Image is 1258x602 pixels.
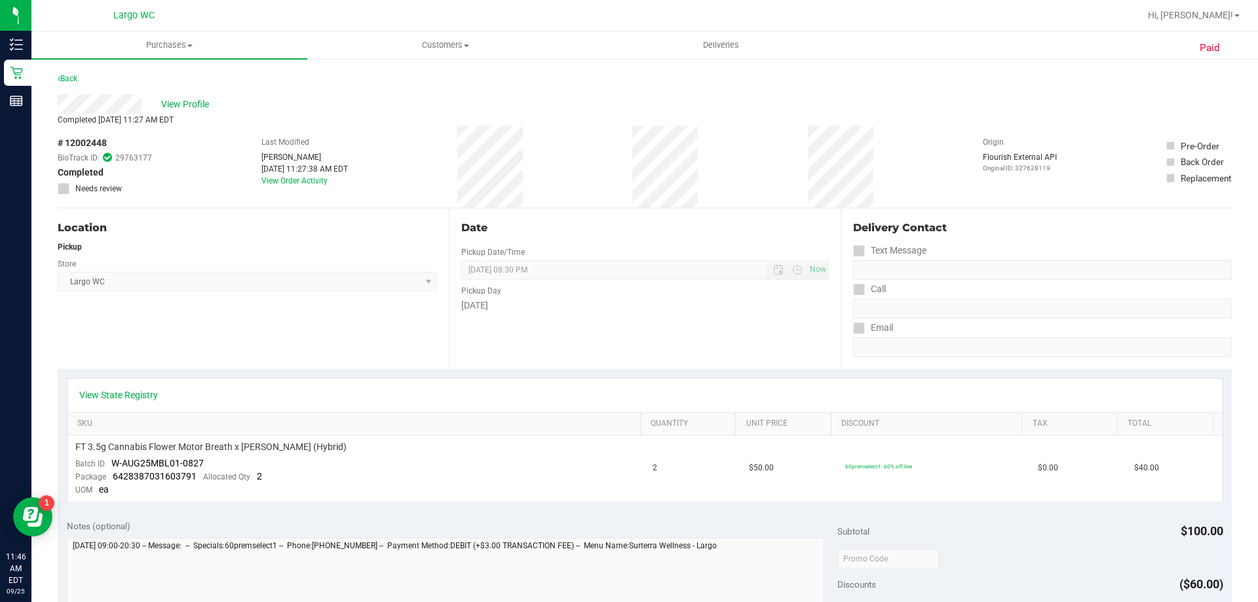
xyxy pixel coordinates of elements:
span: Hi, [PERSON_NAME]! [1148,10,1233,20]
label: Call [853,280,886,299]
div: Pre-Order [1181,140,1219,153]
div: Flourish External API [983,151,1057,173]
span: $50.00 [749,462,774,474]
span: FT 3.5g Cannabis Flower Motor Breath x [PERSON_NAME] (Hybrid) [75,441,347,453]
span: Deliveries [685,39,757,51]
inline-svg: Inventory [10,38,23,51]
span: Customers [308,39,582,51]
span: 60premselect1: 60% off line [845,463,912,470]
div: [DATE] 11:27:38 AM EDT [261,163,348,175]
a: Total [1128,419,1208,429]
span: 2 [257,471,262,481]
span: UOM [75,485,92,495]
div: [DATE] [461,299,828,312]
span: W-AUG25MBL01-0827 [111,458,204,468]
span: Completed [DATE] 11:27 AM EDT [58,115,174,124]
span: In Sync [103,151,112,164]
span: $40.00 [1134,462,1159,474]
inline-svg: Retail [10,66,23,79]
span: # 12002448 [58,136,107,150]
label: Email [853,318,893,337]
label: Pickup Day [461,285,501,297]
label: Text Message [853,241,926,260]
span: Batch ID [75,459,105,468]
div: Delivery Contact [853,220,1232,236]
a: Unit Price [746,419,826,429]
span: $0.00 [1038,462,1058,474]
span: ea [99,484,109,495]
div: Back Order [1181,155,1224,168]
span: $100.00 [1181,524,1223,538]
span: Largo WC [113,10,155,21]
a: View State Registry [79,388,158,402]
span: Discounts [837,573,876,596]
a: Quantity [651,419,731,429]
span: 6428387031603791 [113,471,197,481]
label: Last Modified [261,136,309,148]
label: Pickup Date/Time [461,246,525,258]
span: BioTrack ID: [58,152,100,164]
span: Allocated Qty [203,472,250,481]
p: Original ID: 327628119 [983,163,1057,173]
a: View Order Activity [261,176,328,185]
input: Format: (999) 999-9999 [853,260,1232,280]
a: Tax [1033,419,1113,429]
a: Discount [841,419,1017,429]
span: Subtotal [837,526,869,536]
label: Origin [983,136,1004,148]
input: Promo Code [837,549,939,569]
span: Purchases [31,39,307,51]
iframe: Resource center [13,497,52,536]
a: Deliveries [583,31,859,59]
p: 09/25 [6,586,26,596]
span: Notes (optional) [67,521,130,531]
a: Customers [307,31,583,59]
span: View Profile [161,98,214,111]
span: Package [75,472,106,481]
a: SKU [77,419,635,429]
label: Store [58,258,76,270]
span: Completed [58,166,104,179]
span: Needs review [75,183,122,195]
a: Back [58,74,77,83]
span: Paid [1200,41,1220,56]
iframe: Resource center unread badge [39,495,54,511]
div: Replacement [1181,172,1231,185]
a: Purchases [31,31,307,59]
div: Date [461,220,828,236]
span: 29763177 [115,152,152,164]
div: Location [58,220,437,236]
inline-svg: Reports [10,94,23,107]
p: 11:46 AM EDT [6,551,26,586]
span: ($60.00) [1179,577,1223,591]
div: [PERSON_NAME] [261,151,348,163]
strong: Pickup [58,242,82,252]
span: 2 [653,462,657,474]
input: Format: (999) 999-9999 [853,299,1232,318]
